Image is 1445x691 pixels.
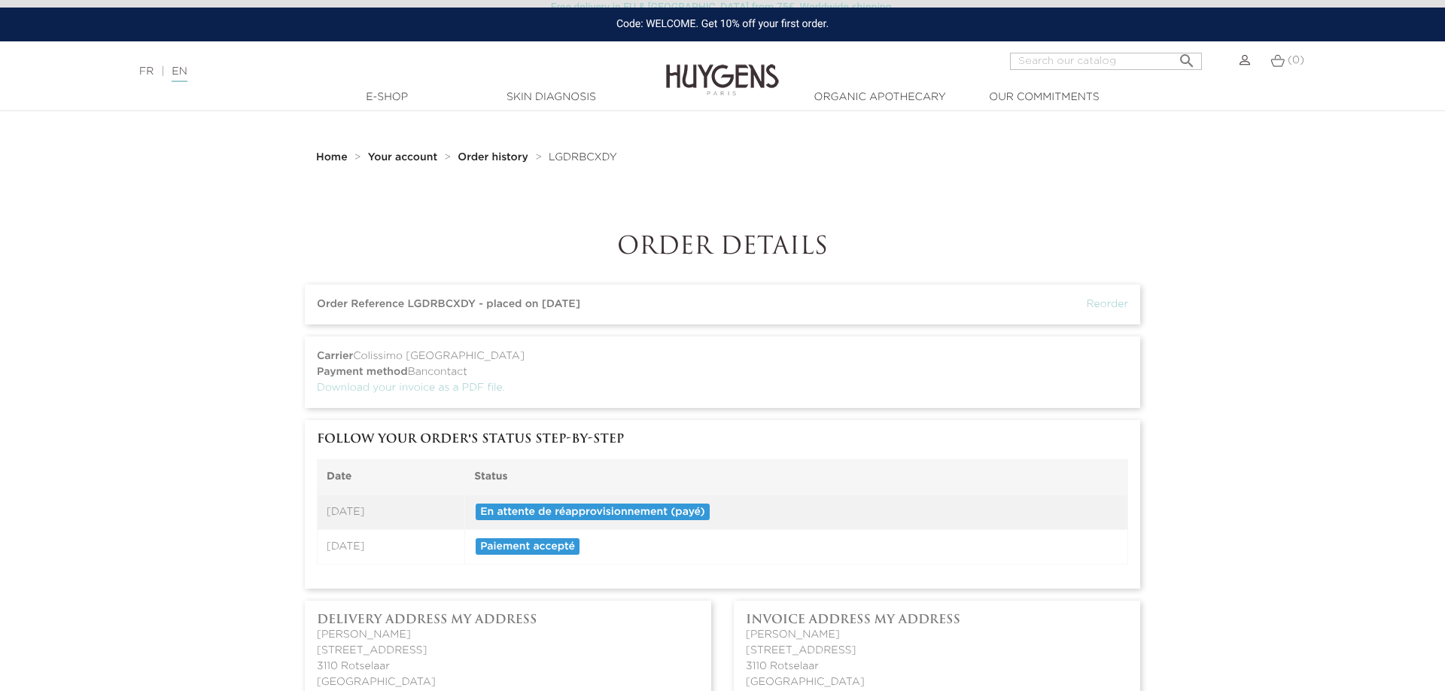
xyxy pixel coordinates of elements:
img: Huygens [666,40,779,98]
h1: Order details [305,233,1140,262]
a: E-Shop [312,90,462,105]
button:  [1173,47,1200,66]
strong: Order Reference LGDRBCXDY - placed on [DATE] [317,299,580,309]
strong: Home [316,152,348,163]
th: Date [318,459,465,495]
a: Organic Apothecary [805,90,955,105]
a: EN [172,66,187,82]
address: [PERSON_NAME] [STREET_ADDRESS] 3110 Rotselaar [GEOGRAPHIC_DATA] [746,627,1128,690]
a: Your account [368,152,441,163]
h4: Invoice address My Address [746,613,1128,627]
h4: Delivery address My Address [317,613,699,627]
span: En attente de réapprovisionnement (payé) [476,504,710,520]
strong: Your account [368,152,437,163]
div: | [132,64,591,80]
td: [DATE] [318,529,465,564]
li: Colissimo [GEOGRAPHIC_DATA] [317,349,1128,364]
h3: Follow your order's status step-by-step [317,432,1128,446]
span: (0) [1288,55,1304,65]
span: Paiement accepté [476,538,580,555]
input: Search [1010,53,1202,70]
a: Order history [458,152,531,163]
a: Home [316,152,351,163]
strong: Carrier [317,351,353,361]
strong: Order history [458,152,528,163]
i:  [1178,47,1196,65]
a: LGDRBCXDY [549,152,617,163]
address: [PERSON_NAME] [STREET_ADDRESS] 3110 Rotselaar [GEOGRAPHIC_DATA] [317,627,699,690]
td: [DATE] [318,495,465,530]
strong: Payment method [317,367,408,377]
th: Status [465,459,1128,495]
a: FR [139,66,154,77]
a: Skin Diagnosis [476,90,626,105]
a: Download your invoice as a PDF file. [317,382,505,393]
li: Bancontact [317,364,1128,380]
a: Our commitments [969,90,1119,105]
a: Reorder [1087,299,1128,309]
